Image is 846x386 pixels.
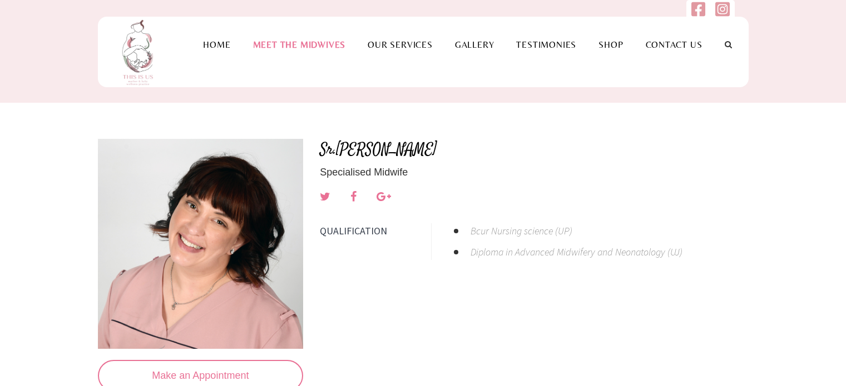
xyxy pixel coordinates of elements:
[242,39,357,50] a: Meet the Midwives
[192,39,241,50] a: Home
[115,17,165,87] img: This is us practice
[715,1,729,17] img: instagram-square.svg
[635,39,714,50] a: Contact Us
[320,187,330,207] a: Twitter
[320,167,748,178] h5: Specialised Midwife
[715,7,729,20] a: Follow us on Instagram
[357,39,444,50] a: Our Services
[454,244,743,260] li: Diploma in Advanced Midwifery and Neonatology (UJ)
[587,39,634,50] a: Shop
[691,1,705,17] img: facebook-square.svg
[454,223,743,244] li: Bcur Nursing science (UP)
[444,39,506,50] a: Gallery
[320,223,431,239] span: QUALIFICATION
[320,139,437,161] a: Sr.[PERSON_NAME]
[505,39,587,50] a: Testimonies
[377,187,391,207] a: Google
[350,187,357,207] a: Facebook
